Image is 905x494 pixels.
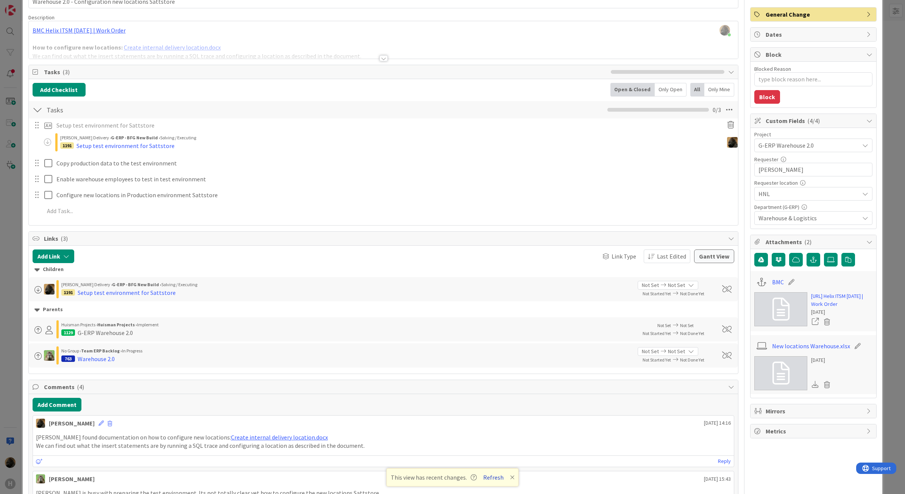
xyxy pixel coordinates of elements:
[680,291,704,296] span: Not Done Yet
[61,282,112,287] span: [PERSON_NAME] Delivery ›
[766,407,863,416] span: Mirrors
[44,284,55,295] img: ND
[643,330,671,336] span: Not Started Yet
[61,289,75,296] div: 1191
[754,180,872,185] div: Requester location
[60,135,111,140] span: [PERSON_NAME] Delivery ›
[811,356,833,364] div: [DATE]
[704,83,734,97] div: Only Mine
[754,132,872,137] div: Project
[161,282,197,287] span: Solving / Executing
[727,137,738,148] img: ND
[61,322,97,327] span: Huisman Projects ›
[690,83,704,97] div: All
[122,348,142,354] span: In Progress
[766,30,863,39] span: Dates
[766,427,863,436] span: Metrics
[758,189,855,199] span: HNL
[719,25,730,36] img: bsbeMNUZTxkOTm84dTjohdncO0W1oM4l.jpg
[61,348,81,354] span: No Group ›
[718,457,731,466] a: Reply
[36,419,45,428] img: ND
[137,322,159,327] span: Implement
[807,117,820,125] span: ( 4/4 )
[49,474,95,483] div: [PERSON_NAME]
[49,419,95,428] div: [PERSON_NAME]
[766,50,863,59] span: Block
[78,328,133,337] div: G-ERP Warehouse 2.0
[78,288,176,297] div: Setup test environment for Sattstore
[655,83,687,97] div: Only Open
[56,191,733,199] p: Configure new locations in Production environment Sattstore
[44,350,55,361] img: TT
[61,355,75,362] div: 763
[758,213,859,223] span: Warehouse & Logistics
[33,83,86,97] button: Add Checklist
[44,382,725,391] span: Comments
[81,348,122,354] b: Team ERP Backlog ›
[766,237,863,246] span: Attachments
[16,1,34,10] span: Support
[76,141,175,150] div: Setup test environment for Sattstore
[78,354,115,363] div: Warehouse 2.0
[657,323,671,328] span: Not Set
[56,159,733,168] p: Copy production data to the test environment
[754,90,780,104] button: Block
[680,323,694,328] span: Not Set
[36,433,731,442] p: [PERSON_NAME] found documentation on how to configure new locations:
[36,474,45,483] img: TT
[642,281,659,289] span: Not Set
[754,204,872,210] div: Department (G-ERP)
[713,105,721,114] span: 0 / 3
[694,249,734,263] button: Gantt View
[44,234,725,243] span: Links
[772,277,784,287] a: BMC
[60,142,74,149] div: 1191
[391,473,477,482] span: This view has recent changes.
[34,265,733,274] div: Children
[668,281,685,289] span: Not Set
[811,292,872,308] a: [URL] Helix ITSM [DATE] | Work Order
[704,419,731,427] span: [DATE] 14:16
[612,252,636,261] span: Link Type
[44,67,607,76] span: Tasks
[33,26,126,34] a: BMC Helix ITSM [DATE] | Work Order
[811,317,819,327] a: Open
[704,475,731,483] span: [DATE] 15:43
[33,398,81,411] button: Add Comment
[36,441,731,450] p: We can find out what the insert statements are by running a SQL trace and configuring a location ...
[643,291,671,296] span: Not Started Yet
[766,10,863,19] span: General Change
[754,65,791,72] label: Blocked Reason
[754,156,779,163] label: Requester
[643,357,671,363] span: Not Started Yet
[61,235,68,242] span: ( 3 )
[160,135,196,140] span: Solving / Executing
[61,329,75,336] div: 1129
[680,330,704,336] span: Not Done Yet
[111,135,160,140] b: G-ERP - BFG New Build ›
[772,341,850,351] a: New locations Warehouse.xlsx
[33,249,74,263] button: Add Link
[642,348,659,355] span: Not Set
[668,348,685,355] span: Not Set
[44,103,214,117] input: Add Checklist...
[231,433,328,441] a: Create internal delivery location.docx
[34,305,733,314] div: Parents
[77,383,84,391] span: ( 4 )
[481,472,506,482] button: Refresh
[644,249,690,263] button: Last Edited
[680,357,704,363] span: Not Done Yet
[610,83,655,97] div: Open & Closed
[811,308,872,316] div: [DATE]
[804,238,811,246] span: ( 2 )
[56,121,719,130] p: Setup test environment for Sattstore
[811,380,819,390] div: Download
[758,140,855,151] span: G-ERP Warehouse 2.0
[56,175,733,184] p: Enable warehouse employees to test in test environment
[28,14,55,21] span: Description
[62,68,70,76] span: ( 3 )
[766,116,863,125] span: Custom Fields
[657,252,686,261] span: Last Edited
[112,282,161,287] b: G-ERP - BFG New Build ›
